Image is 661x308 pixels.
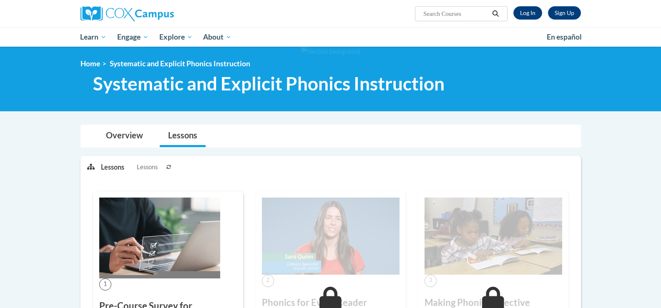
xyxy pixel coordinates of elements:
a: Learn [75,28,112,47]
span: En español [547,33,582,41]
span: Engage [117,32,148,42]
span: Learn [80,32,106,42]
a: Register [548,6,581,20]
div: Main menu [68,28,593,47]
img: Section background [301,47,360,56]
a: Lessons [160,125,206,147]
a: Home [80,59,100,68]
span: About [203,32,231,42]
span: Systematic and Explicit Phonics Instruction [110,59,250,68]
a: Log In [513,6,542,20]
span: 2 [262,275,274,287]
a: Explore [154,28,198,47]
img: Course Image [262,198,400,275]
button: Search [489,9,502,19]
a: Overview [98,125,151,147]
img: Cox Campus [80,6,174,21]
input: Search Courses [422,9,489,19]
a: Engage [112,28,154,47]
span: Explore [159,32,193,42]
a: Cox Campus [80,6,239,21]
p: Lessons [101,163,124,172]
a: About [198,28,237,47]
span: 3 [425,275,437,287]
img: Course Image [99,198,220,278]
a: En español [541,28,587,46]
span: Systematic and Explicit Phonics Instruction [93,73,445,95]
span: Lessons [137,163,158,172]
span: 1 [99,278,111,290]
img: Course Image [425,198,562,275]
